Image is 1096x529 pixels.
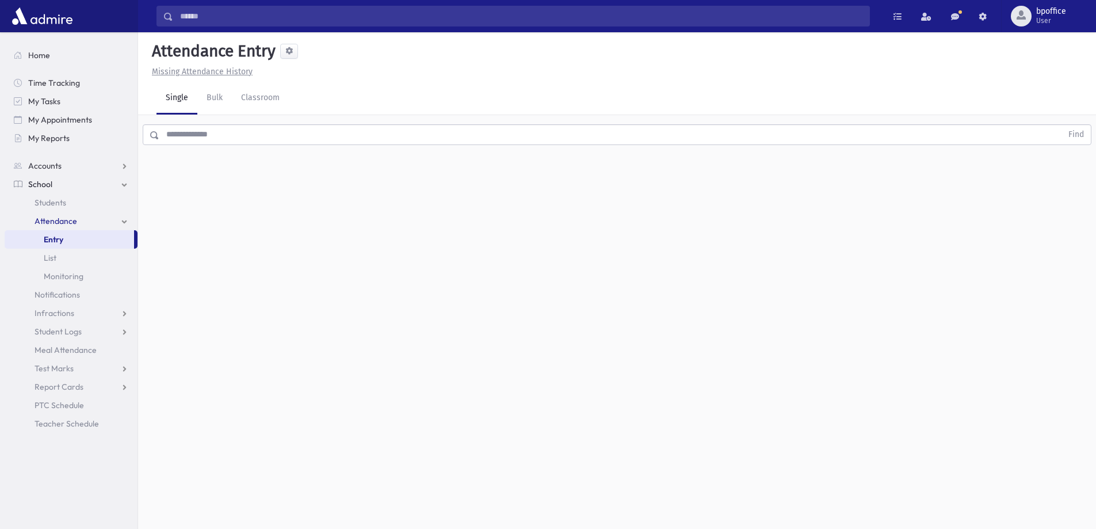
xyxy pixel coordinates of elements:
a: My Appointments [5,111,138,129]
a: Meal Attendance [5,341,138,359]
span: PTC Schedule [35,400,84,410]
u: Missing Attendance History [152,67,253,77]
span: Time Tracking [28,78,80,88]
span: Home [28,50,50,60]
span: Notifications [35,290,80,300]
span: Meal Attendance [35,345,97,355]
span: Teacher Schedule [35,418,99,429]
span: School [28,179,52,189]
a: Test Marks [5,359,138,378]
h5: Attendance Entry [147,41,276,61]
a: Student Logs [5,322,138,341]
span: bpoffice [1036,7,1066,16]
span: My Tasks [28,96,60,106]
span: Monitoring [44,271,83,281]
a: List [5,249,138,267]
a: Report Cards [5,378,138,396]
a: Infractions [5,304,138,322]
a: PTC Schedule [5,396,138,414]
span: My Appointments [28,115,92,125]
a: Students [5,193,138,212]
img: AdmirePro [9,5,75,28]
button: Find [1061,125,1091,144]
a: Classroom [232,82,289,115]
span: List [44,253,56,263]
a: Entry [5,230,134,249]
a: Accounts [5,157,138,175]
a: Monitoring [5,267,138,286]
a: School [5,175,138,193]
a: Single [156,82,197,115]
a: Time Tracking [5,74,138,92]
a: My Tasks [5,92,138,111]
span: Attendance [35,216,77,226]
a: Teacher Schedule [5,414,138,433]
span: Report Cards [35,382,83,392]
span: Entry [44,234,63,245]
span: Students [35,197,66,208]
span: User [1036,16,1066,25]
a: Missing Attendance History [147,67,253,77]
span: Test Marks [35,363,74,374]
a: Attendance [5,212,138,230]
a: Notifications [5,286,138,304]
a: Home [5,46,138,64]
a: Bulk [197,82,232,115]
span: Student Logs [35,326,82,337]
input: Search [173,6,869,26]
span: My Reports [28,133,70,143]
span: Accounts [28,161,62,171]
span: Infractions [35,308,74,318]
a: My Reports [5,129,138,147]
